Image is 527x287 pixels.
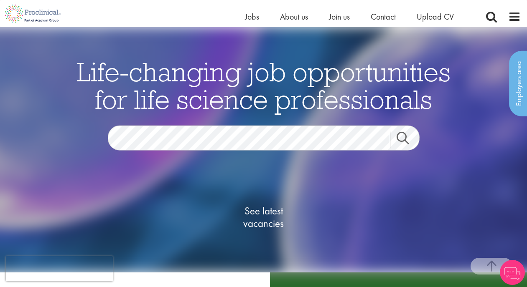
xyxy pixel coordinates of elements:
iframe: reCAPTCHA [6,256,113,281]
a: Jobs [245,11,259,22]
span: Life-changing job opportunities for life science professionals [77,55,451,116]
img: Chatbot [500,260,525,285]
a: About us [280,11,308,22]
a: Join us [329,11,350,22]
a: Contact [371,11,396,22]
a: See latestvacancies [222,171,306,263]
span: See latest vacancies [222,205,306,230]
a: Job search submit button [390,132,426,149]
a: Upload CV [417,11,454,22]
